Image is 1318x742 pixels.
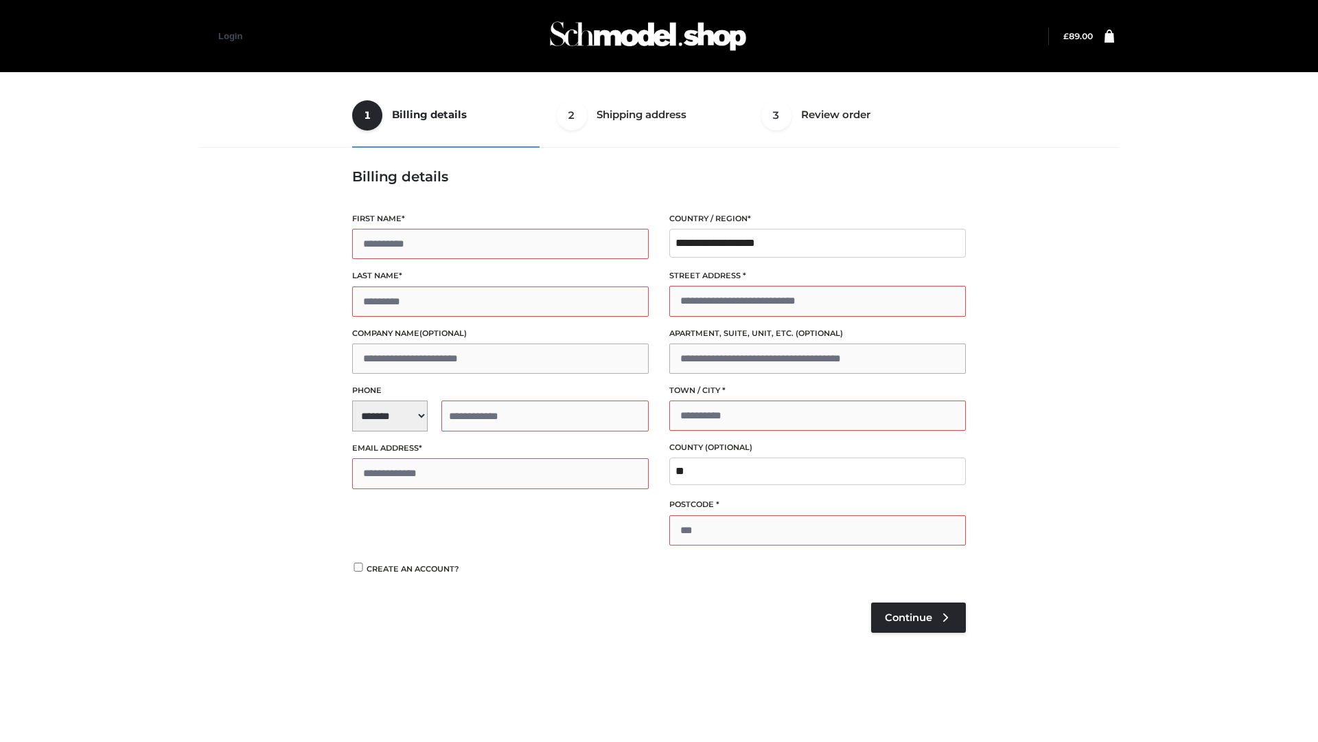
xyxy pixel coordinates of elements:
label: Town / City [669,384,966,397]
img: Schmodel Admin 964 [545,9,751,63]
label: Phone [352,384,649,397]
span: £ [1063,31,1069,41]
label: Company name [352,327,649,340]
input: Create an account? [352,563,365,572]
span: (optional) [705,442,752,452]
span: (optional) [419,328,467,338]
label: Street address [669,269,966,282]
h3: Billing details [352,168,966,185]
a: Continue [871,603,966,633]
label: County [669,441,966,454]
span: Create an account? [367,564,459,574]
label: Email address [352,442,649,455]
bdi: 89.00 [1063,31,1093,41]
a: £89.00 [1063,31,1093,41]
label: Last name [352,269,649,282]
label: Country / Region [669,212,966,225]
span: (optional) [796,328,843,338]
label: First name [352,212,649,225]
span: Continue [885,611,932,624]
label: Postcode [669,498,966,511]
a: Login [218,31,242,41]
label: Apartment, suite, unit, etc. [669,327,966,340]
